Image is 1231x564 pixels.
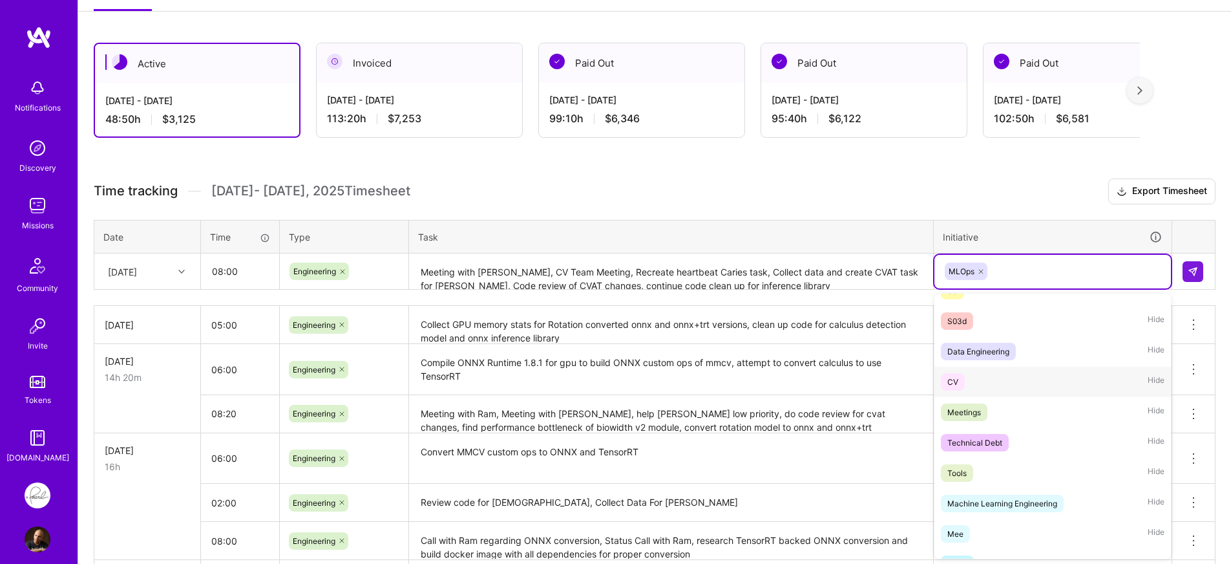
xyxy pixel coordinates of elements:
span: $6,581 [1056,112,1089,125]
div: Discovery [19,161,56,175]
span: $6,346 [605,112,640,125]
th: Type [280,220,409,254]
span: Engineering [293,320,335,330]
span: $6,122 [828,112,861,125]
span: MLOps [949,266,974,276]
i: icon Download [1117,185,1127,199]
div: Tokens [25,393,51,407]
i: icon Chevron [178,268,185,275]
span: Engineering [293,409,335,418]
textarea: Compile ONNX Runtime 1.8.1 for gpu to build ONNX custom ops of mmcv, attempt to convert calculus ... [410,345,932,394]
span: Hide [1148,312,1164,330]
img: right [1137,86,1142,95]
a: Pearl: ML Engineering Team [21,483,54,508]
span: Engineering [293,453,335,463]
div: 113:20 h [327,112,512,125]
img: Active [112,54,127,70]
span: Engineering [293,266,336,276]
div: [DATE] [105,354,190,368]
div: 95:40 h [772,112,956,125]
span: Engineering [293,498,335,508]
div: 102:50 h [994,112,1179,125]
img: logo [26,26,52,49]
div: null [1183,261,1205,282]
div: Machine Learning Engineering [947,497,1057,510]
div: Initiative [943,230,1163,244]
div: Paid Out [539,43,744,83]
div: Active [95,44,299,83]
img: guide book [25,425,50,451]
span: Hide [1148,495,1164,512]
img: Community [22,250,53,281]
textarea: Collect GPU memory stats for Rotation converted onnx and onnx+trt versions, clean up code for cal... [410,307,932,343]
textarea: Call with Ram regarding ONNX conversion, Status Call with Ram, research TensorRT backed ONNX conv... [410,523,932,559]
span: Engineering [293,536,335,546]
span: Time tracking [94,183,178,199]
textarea: Meeting with [PERSON_NAME], CV Team Meeting, Recreate heartbeat Caries task, Collect data and cre... [410,255,932,289]
div: [DATE] - [DATE] [105,94,289,107]
span: Hide [1148,343,1164,360]
div: Meetings [947,406,981,419]
div: Mee [947,527,963,541]
div: Paid Out [984,43,1189,83]
span: Hide [1148,434,1164,451]
img: Invoiced [327,54,342,69]
div: [DATE] - [DATE] [772,93,956,107]
div: Invite [28,339,48,352]
img: Paid Out [772,54,787,69]
img: discovery [25,135,50,161]
div: Time [210,230,270,244]
th: Date [94,220,201,254]
textarea: Meeting with Ram, Meeting with [PERSON_NAME], help [PERSON_NAME] low priority, do code review for... [410,396,932,432]
img: Paid Out [549,54,565,69]
span: Hide [1148,373,1164,391]
button: Export Timesheet [1108,179,1215,204]
img: User Avatar [25,526,50,552]
div: Community [17,281,58,295]
input: HH:MM [201,308,279,342]
div: CV [947,375,958,389]
img: Paid Out [994,54,1009,69]
div: 48:50 h [105,113,289,126]
span: Engineering [293,365,335,374]
img: Submit [1188,266,1198,277]
div: Data Engineering [947,345,1009,358]
div: Notifications [15,101,61,114]
div: [DATE] - [DATE] [549,93,734,107]
div: [DATE] [105,318,190,332]
img: tokens [30,376,45,388]
img: teamwork [25,193,50,219]
div: [DOMAIN_NAME] [6,451,69,464]
div: S03d [947,314,967,328]
input: HH:MM [201,396,279,431]
div: [DATE] [108,265,137,278]
span: [DATE] - [DATE] , 2025 Timesheet [211,183,410,199]
div: 14h 20m [105,371,190,384]
span: Hide [1148,525,1164,543]
div: Technical Debt [947,436,1002,450]
div: Missions [22,219,54,232]
textarea: Review code for [DEMOGRAPHIC_DATA], Collect Data For [PERSON_NAME] [410,485,932,521]
div: Paid Out [761,43,967,83]
img: Pearl: ML Engineering Team [25,483,50,508]
div: Tools [947,466,967,480]
span: Hide [1148,404,1164,421]
div: 99:10 h [549,112,734,125]
input: HH:MM [201,524,279,558]
input: HH:MM [201,441,279,475]
input: HH:MM [201,486,279,520]
div: Invoiced [317,43,522,83]
div: [DATE] - [DATE] [327,93,512,107]
div: 16h [105,460,190,473]
textarea: Convert MMCV custom ops to ONNX and TensorRT [410,435,932,483]
span: $3,125 [162,113,196,126]
img: bell [25,75,50,101]
th: Task [409,220,934,254]
img: Invite [25,313,50,339]
span: $7,253 [388,112,421,125]
a: User Avatar [21,526,54,552]
input: HH:MM [201,352,279,387]
span: Hide [1148,464,1164,482]
input: HH:MM [202,254,279,288]
div: [DATE] - [DATE] [994,93,1179,107]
